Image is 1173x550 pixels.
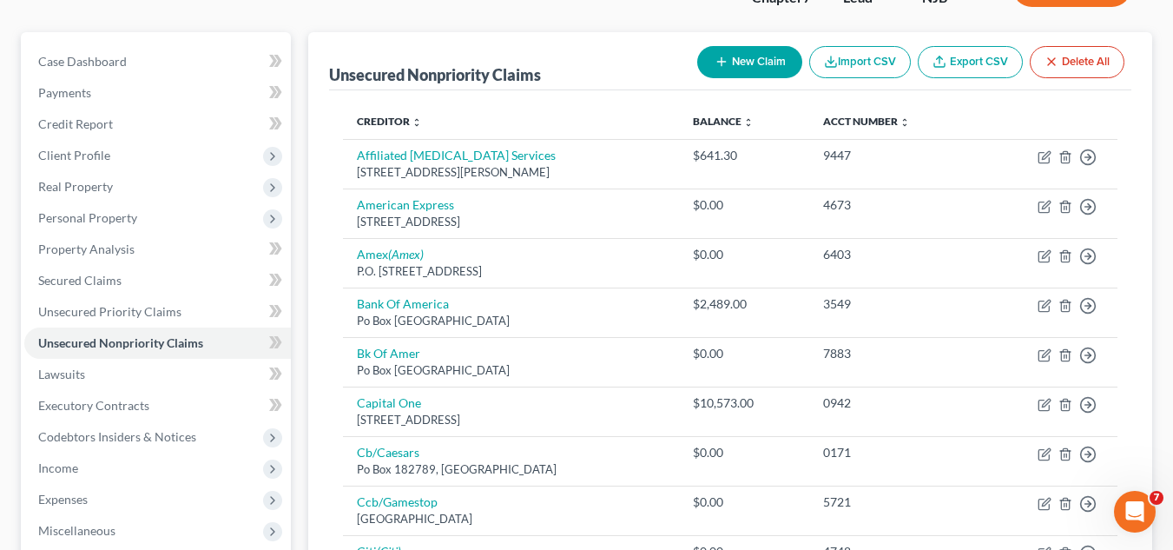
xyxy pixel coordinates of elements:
a: Case Dashboard [24,46,291,77]
a: Bk Of Amer [357,346,420,361]
div: 5721 [823,494,965,511]
a: Acct Number unfold_more [823,115,910,128]
div: $0.00 [693,345,796,362]
div: $0.00 [693,494,796,511]
div: 0942 [823,394,965,412]
span: Expenses [38,492,88,507]
span: Property Analysis [38,242,135,256]
div: [STREET_ADDRESS] [357,214,665,230]
a: Payments [24,77,291,109]
span: Payments [38,85,91,100]
iframe: Intercom live chat [1114,491,1156,533]
div: [STREET_ADDRESS] [357,412,665,428]
div: 6403 [823,246,965,263]
a: Ccb/Gamestop [357,494,438,509]
i: unfold_more [412,117,422,128]
div: 3549 [823,295,965,313]
a: Creditor unfold_more [357,115,422,128]
div: [GEOGRAPHIC_DATA] [357,511,665,527]
span: Case Dashboard [38,54,127,69]
div: $0.00 [693,246,796,263]
div: Unsecured Nonpriority Claims [329,64,541,85]
a: Credit Report [24,109,291,140]
div: 9447 [823,147,965,164]
div: Po Box 182789, [GEOGRAPHIC_DATA] [357,461,665,478]
div: Po Box [GEOGRAPHIC_DATA] [357,362,665,379]
a: Affiliated [MEDICAL_DATA] Services [357,148,556,162]
a: Secured Claims [24,265,291,296]
span: Lawsuits [38,367,85,381]
span: Client Profile [38,148,110,162]
span: Codebtors Insiders & Notices [38,429,196,444]
button: New Claim [697,46,802,78]
a: Capital One [357,395,421,410]
div: $641.30 [693,147,796,164]
span: Real Property [38,179,113,194]
a: Unsecured Nonpriority Claims [24,328,291,359]
a: Property Analysis [24,234,291,265]
a: American Express [357,197,454,212]
span: Credit Report [38,116,113,131]
div: Po Box [GEOGRAPHIC_DATA] [357,313,665,329]
div: $0.00 [693,196,796,214]
span: Executory Contracts [38,398,149,413]
a: Amex(Amex) [357,247,424,262]
a: Executory Contracts [24,390,291,421]
div: 4673 [823,196,965,214]
span: Income [38,461,78,475]
div: $10,573.00 [693,394,796,412]
div: $2,489.00 [693,295,796,313]
button: Import CSV [809,46,911,78]
i: (Amex) [388,247,424,262]
div: $0.00 [693,444,796,461]
i: unfold_more [900,117,910,128]
span: Secured Claims [38,273,122,288]
a: Lawsuits [24,359,291,390]
span: Personal Property [38,210,137,225]
a: Balance unfold_more [693,115,754,128]
i: unfold_more [743,117,754,128]
div: P.O. [STREET_ADDRESS] [357,263,665,280]
span: Unsecured Nonpriority Claims [38,335,203,350]
a: Cb/Caesars [357,445,419,460]
a: Unsecured Priority Claims [24,296,291,328]
a: Bank Of America [357,296,449,311]
div: 0171 [823,444,965,461]
span: Miscellaneous [38,523,115,538]
button: Delete All [1030,46,1124,78]
div: [STREET_ADDRESS][PERSON_NAME] [357,164,665,181]
span: Unsecured Priority Claims [38,304,181,319]
div: 7883 [823,345,965,362]
a: Export CSV [918,46,1023,78]
span: 7 [1150,491,1163,505]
